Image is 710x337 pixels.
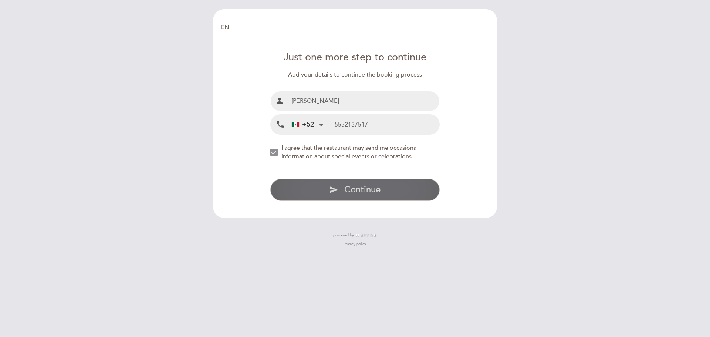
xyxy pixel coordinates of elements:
[333,233,377,238] a: powered by
[329,185,338,194] i: send
[276,120,285,129] i: local_phone
[289,115,326,134] div: Mexico (México): +52
[356,233,377,237] img: MEITRE
[281,144,418,160] span: I agree that the restaurant may send me occasional information about special events or celebrations.
[335,115,439,134] input: Mobile Phone
[344,184,381,195] span: Continue
[270,71,440,79] div: Add your details to continue the booking process
[288,91,440,111] input: Name and surname
[344,242,366,247] a: Privacy policy
[270,179,440,201] button: send Continue
[270,50,440,65] div: Just one more step to continue
[275,96,284,105] i: person
[292,120,314,129] div: +52
[333,233,354,238] span: powered by
[270,144,440,161] md-checkbox: NEW_MODAL_AGREE_RESTAURANT_SEND_OCCASIONAL_INFO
